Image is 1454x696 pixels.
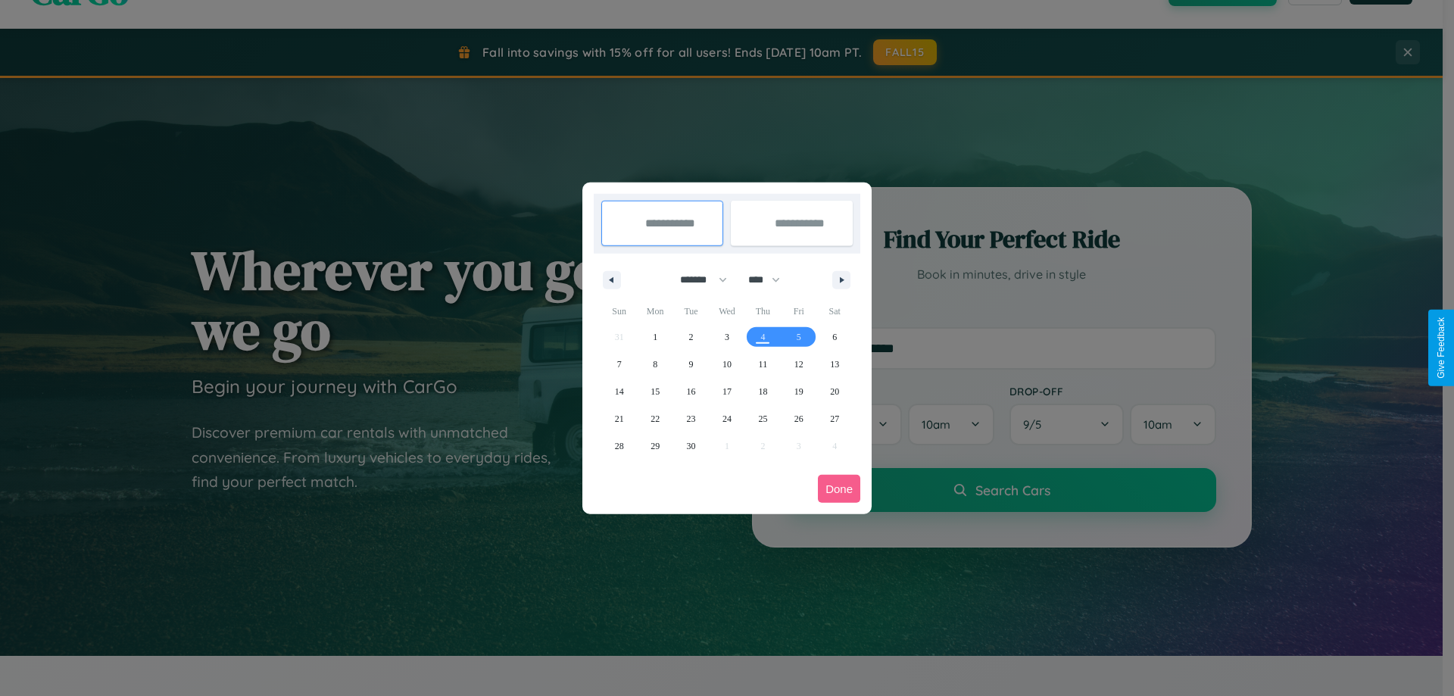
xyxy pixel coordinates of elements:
span: 21 [615,405,624,432]
button: Done [818,475,860,503]
span: 5 [797,323,801,351]
button: 9 [673,351,709,378]
button: 28 [601,432,637,460]
span: 19 [794,378,803,405]
span: 30 [687,432,696,460]
button: 22 [637,405,672,432]
button: 3 [709,323,744,351]
button: 12 [781,351,816,378]
span: 20 [830,378,839,405]
span: 28 [615,432,624,460]
button: 25 [745,405,781,432]
span: 8 [653,351,657,378]
span: 9 [689,351,694,378]
span: 2 [689,323,694,351]
span: 7 [617,351,622,378]
button: 7 [601,351,637,378]
span: 3 [725,323,729,351]
button: 30 [673,432,709,460]
span: 22 [651,405,660,432]
button: 24 [709,405,744,432]
span: Mon [637,299,672,323]
span: 11 [759,351,768,378]
button: 21 [601,405,637,432]
button: 29 [637,432,672,460]
span: 27 [830,405,839,432]
button: 27 [817,405,853,432]
span: 25 [758,405,767,432]
span: 26 [794,405,803,432]
span: Tue [673,299,709,323]
button: 20 [817,378,853,405]
span: 24 [722,405,732,432]
span: Sun [601,299,637,323]
span: Fri [781,299,816,323]
button: 16 [673,378,709,405]
span: 15 [651,378,660,405]
span: 13 [830,351,839,378]
button: 1 [637,323,672,351]
span: 1 [653,323,657,351]
button: 2 [673,323,709,351]
button: 26 [781,405,816,432]
span: Wed [709,299,744,323]
span: 18 [758,378,767,405]
button: 15 [637,378,672,405]
div: Give Feedback [1436,317,1446,379]
button: 10 [709,351,744,378]
button: 5 [781,323,816,351]
button: 19 [781,378,816,405]
button: 4 [745,323,781,351]
span: 17 [722,378,732,405]
span: 12 [794,351,803,378]
span: 14 [615,378,624,405]
span: 16 [687,378,696,405]
button: 23 [673,405,709,432]
span: 6 [832,323,837,351]
button: 13 [817,351,853,378]
span: 29 [651,432,660,460]
button: 11 [745,351,781,378]
button: 18 [745,378,781,405]
button: 17 [709,378,744,405]
button: 6 [817,323,853,351]
span: 4 [760,323,765,351]
span: 23 [687,405,696,432]
button: 8 [637,351,672,378]
span: Sat [817,299,853,323]
button: 14 [601,378,637,405]
span: Thu [745,299,781,323]
span: 10 [722,351,732,378]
